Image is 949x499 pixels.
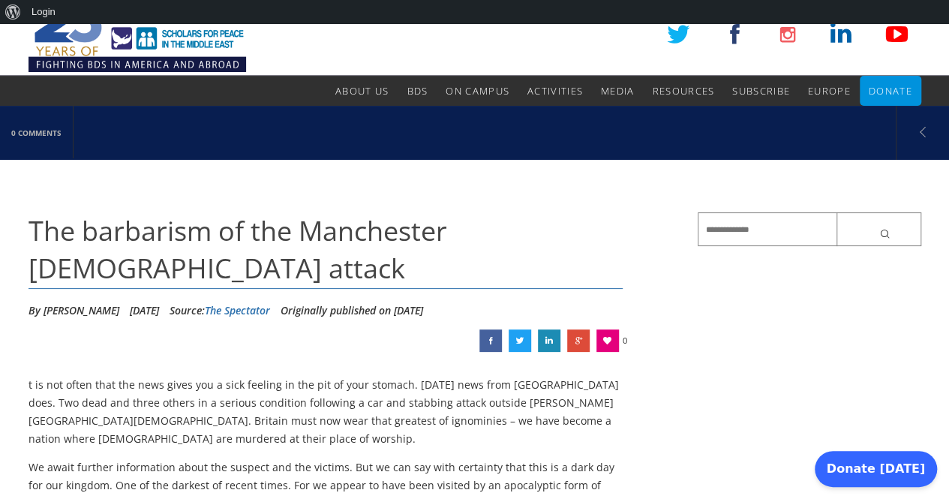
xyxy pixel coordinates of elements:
[446,84,509,98] span: On Campus
[29,299,119,322] li: By [PERSON_NAME]
[407,84,428,98] span: BDS
[130,299,159,322] li: [DATE]
[732,84,790,98] span: Subscribe
[652,84,714,98] span: Resources
[808,76,851,106] a: Europe
[205,303,270,317] a: The Spectator
[527,76,583,106] a: Activities
[29,212,447,287] span: The barbarism of the Manchester [DEMOGRAPHIC_DATA] attack
[407,76,428,106] a: BDS
[623,329,627,352] span: 0
[601,84,635,98] span: Media
[652,76,714,106] a: Resources
[479,329,502,352] a: The barbarism of the Manchester synagogue attack
[335,76,389,106] a: About Us
[808,84,851,98] span: Europe
[538,329,560,352] a: The barbarism of the Manchester synagogue attack
[567,329,590,352] a: The barbarism of the Manchester synagogue attack
[527,84,583,98] span: Activities
[601,76,635,106] a: Media
[335,84,389,98] span: About Us
[446,76,509,106] a: On Campus
[869,84,912,98] span: Donate
[281,299,423,322] li: Originally published on [DATE]
[732,76,790,106] a: Subscribe
[509,329,531,352] a: The barbarism of the Manchester synagogue attack
[29,376,623,447] p: t is not often that the news gives you a sick feeling in the pit of your stomach. [DATE] news fro...
[170,299,270,322] div: Source:
[869,76,912,106] a: Donate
